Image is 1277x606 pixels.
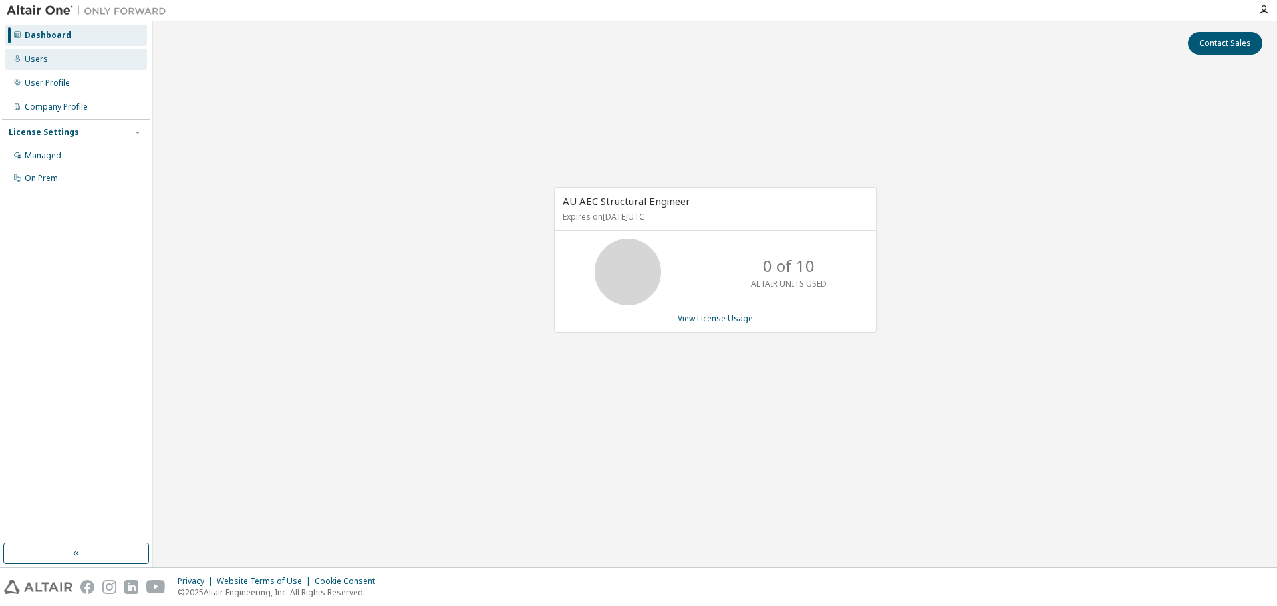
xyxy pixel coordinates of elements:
[4,580,72,594] img: altair_logo.svg
[124,580,138,594] img: linkedin.svg
[25,30,71,41] div: Dashboard
[315,576,383,587] div: Cookie Consent
[25,78,70,88] div: User Profile
[1188,32,1262,55] button: Contact Sales
[763,255,815,277] p: 0 of 10
[563,194,690,208] span: AU AEC Structural Engineer
[678,313,753,324] a: View License Usage
[80,580,94,594] img: facebook.svg
[25,102,88,112] div: Company Profile
[178,576,217,587] div: Privacy
[25,150,61,161] div: Managed
[751,278,827,289] p: ALTAIR UNITS USED
[25,173,58,184] div: On Prem
[102,580,116,594] img: instagram.svg
[9,127,79,138] div: License Settings
[25,54,48,65] div: Users
[7,4,173,17] img: Altair One
[563,211,865,222] p: Expires on [DATE] UTC
[178,587,383,598] p: © 2025 Altair Engineering, Inc. All Rights Reserved.
[146,580,166,594] img: youtube.svg
[217,576,315,587] div: Website Terms of Use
